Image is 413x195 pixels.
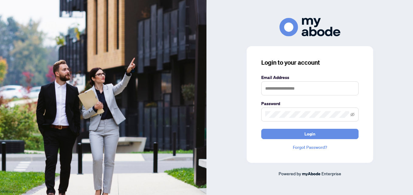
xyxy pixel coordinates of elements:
a: Forgot Password? [261,144,359,151]
span: eye-invisible [350,112,355,117]
span: Enterprise [321,171,341,176]
label: Password [261,100,359,107]
span: Login [304,129,315,139]
h3: Login to your account [261,58,359,67]
span: Powered by [279,171,301,176]
button: Login [261,129,359,139]
label: Email Address [261,74,359,81]
a: myAbode [302,170,321,177]
img: ma-logo [279,18,340,36]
